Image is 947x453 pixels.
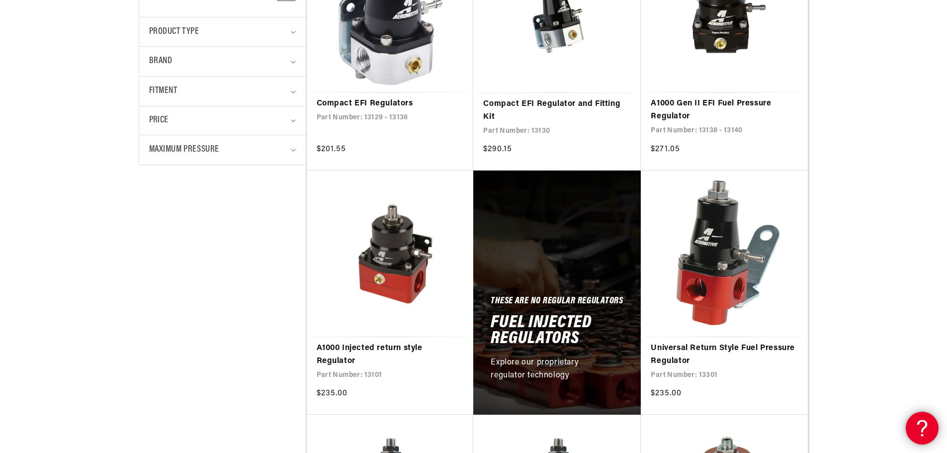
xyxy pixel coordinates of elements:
[149,135,296,165] summary: Maximum Pressure (0 selected)
[149,54,172,69] span: Brand
[651,342,798,367] a: Universal Return Style Fuel Pressure Regulator
[149,84,177,98] span: Fitment
[651,97,798,123] a: A1000 Gen II EFI Fuel Pressure Regulator
[483,98,631,123] a: Compact EFI Regulator and Fitting Kit
[149,25,199,39] span: Product type
[491,357,612,382] p: Explore our proprietary regulator technology
[149,106,296,135] summary: Price
[149,143,220,157] span: Maximum Pressure
[149,47,296,76] summary: Brand (0 selected)
[317,342,464,367] a: A1000 Injected return style Regulator
[491,315,623,347] h2: Fuel Injected Regulators
[149,77,296,106] summary: Fitment (0 selected)
[491,298,623,306] h5: These Are No Regular Regulators
[149,17,296,47] summary: Product type (0 selected)
[149,114,169,127] span: Price
[317,97,464,110] a: Compact EFI Regulators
